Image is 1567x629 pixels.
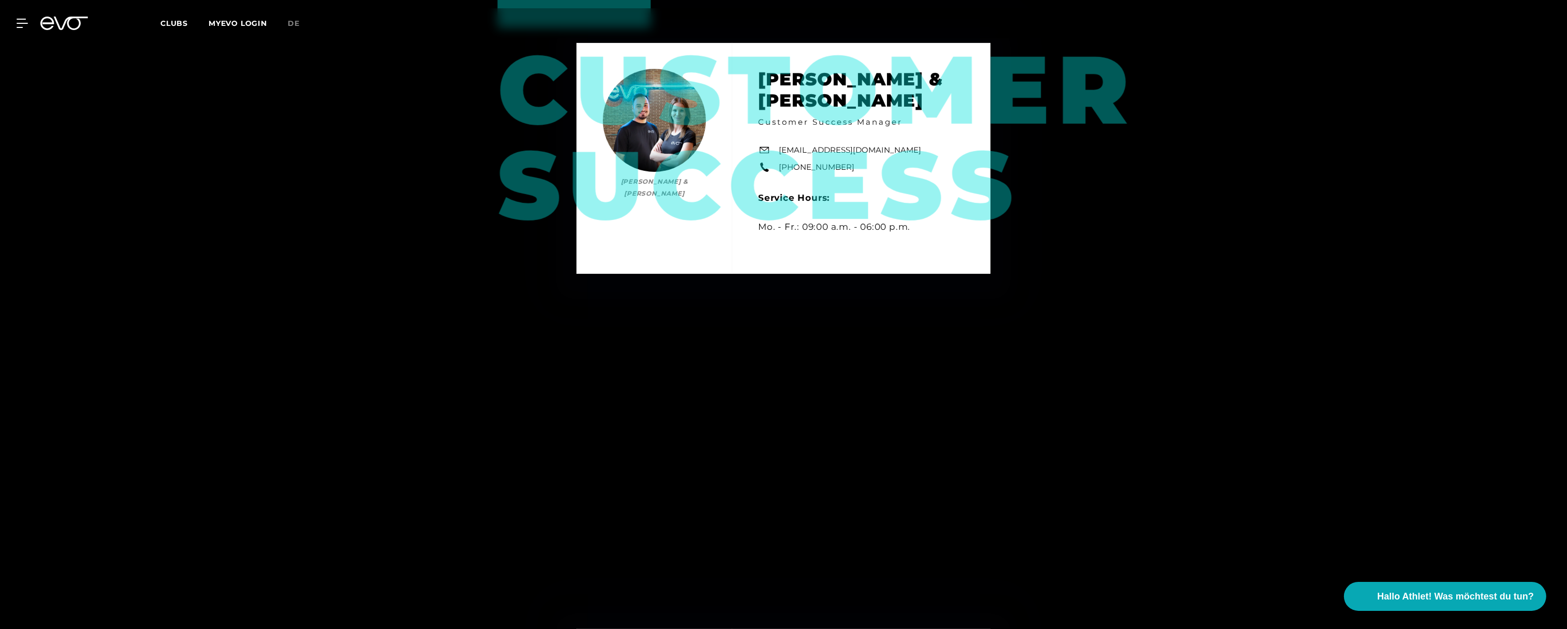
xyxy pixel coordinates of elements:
a: Clubs [160,18,209,28]
span: Hallo Athlet! Was möchtest du tun? [1377,590,1534,604]
span: Clubs [160,19,188,28]
a: MYEVO LOGIN [209,19,267,28]
button: Hallo Athlet! Was möchtest du tun? [1344,582,1546,611]
a: [EMAIL_ADDRESS][DOMAIN_NAME] [779,144,921,156]
a: de [288,18,312,30]
span: de [288,19,300,28]
a: [PHONE_NUMBER] [779,161,854,173]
